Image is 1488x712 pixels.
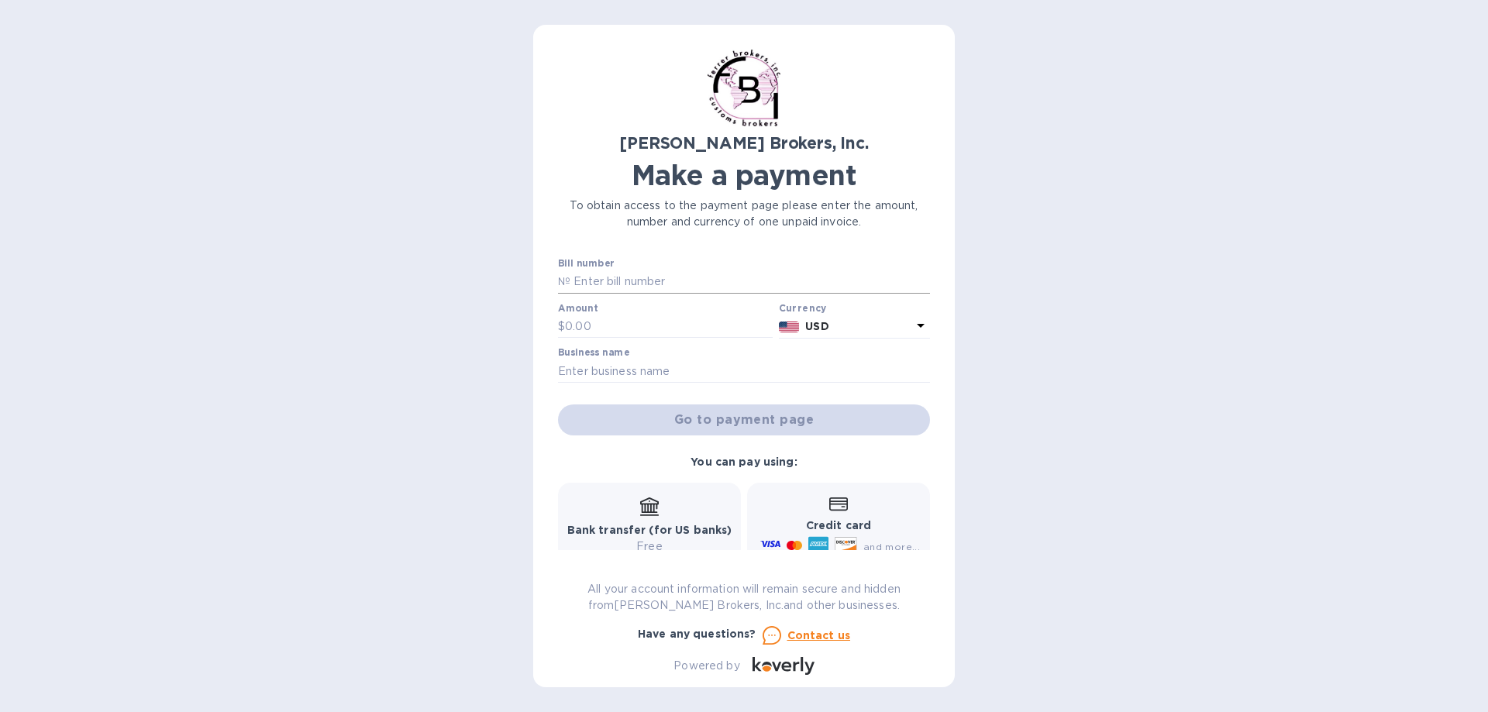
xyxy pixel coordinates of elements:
[779,302,827,314] b: Currency
[558,349,629,358] label: Business name
[558,304,598,313] label: Amount
[570,270,930,294] input: Enter bill number
[567,524,732,536] b: Bank transfer (for US banks)
[558,198,930,230] p: To obtain access to the payment page please enter the amount, number and currency of one unpaid i...
[558,273,570,290] p: №
[567,538,732,555] p: Free
[673,658,739,674] p: Powered by
[779,322,800,332] img: USD
[558,359,930,383] input: Enter business name
[565,315,773,339] input: 0.00
[558,318,565,335] p: $
[691,456,797,468] b: You can pay using:
[787,629,851,641] u: Contact us
[806,519,871,531] b: Credit card
[805,320,828,332] b: USD
[619,133,868,153] b: [PERSON_NAME] Brokers, Inc.
[558,581,930,614] p: All your account information will remain secure and hidden from [PERSON_NAME] Brokers, Inc. and o...
[863,541,920,552] span: and more...
[638,628,756,640] b: Have any questions?
[558,260,614,269] label: Bill number
[558,159,930,191] h1: Make a payment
